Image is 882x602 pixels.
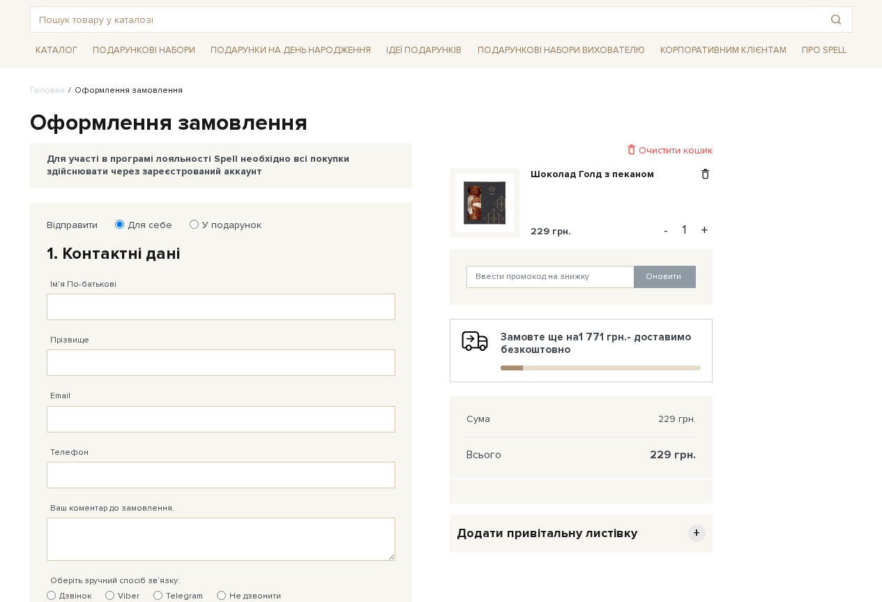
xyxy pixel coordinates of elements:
label: У подарунок [193,219,261,232]
a: Подарункові набори [87,40,201,61]
label: Телефон [50,446,89,459]
h1: Оформлення замовлення [30,109,853,138]
span: Всього [466,449,501,461]
div: Замовте ще на - доставимо безкоштовно [462,331,701,370]
b: 1 771 грн. [579,331,627,343]
span: 229 грн. [531,225,571,237]
span: 229 грн. [658,413,696,426]
a: Корпоративним клієнтам [655,38,792,62]
button: Оновити [634,266,696,288]
input: Viber [105,591,114,600]
div: Для участі в програмі лояльності Spell необхідно всі покупки здійснювати через зареєстрований акк... [47,153,395,178]
h2: 1. Контактні дані [47,243,395,264]
a: Про Spell [796,40,852,61]
label: Прізвище [50,334,89,347]
span: Сума [466,413,490,426]
input: Не дзвонити [217,591,226,600]
label: Відправити [47,219,98,232]
input: Дзвінок [47,591,56,600]
button: + [697,220,713,241]
input: Ввести промокод на знижку [466,266,635,288]
a: Подарункові набори вихователю [472,38,651,62]
span: Додати привітальну листівку [457,525,637,541]
a: Головна [30,85,65,96]
a: Ідеї подарунків [381,40,467,61]
span: 229 грн. [650,449,696,461]
label: Email [50,390,70,402]
button: Пошук товару у каталозі [820,7,852,32]
span: + [688,525,706,542]
img: Шоколад Голд з пеканом [455,174,514,232]
input: Пошук товару у каталозі [31,7,820,32]
label: Для себе [119,219,172,232]
a: Подарунки на День народження [205,40,377,61]
input: Для себе [115,220,124,229]
a: Каталог [30,40,83,61]
input: У подарунок [190,220,199,229]
label: Ваш коментар до замовлення. [50,502,174,515]
a: Шоколад Голд з пеканом [531,168,664,181]
button: - [659,220,673,241]
label: Оберіть зручний спосіб зв`язку: [50,575,180,587]
input: Telegram [153,591,162,600]
li: Оформлення замовлення [65,84,183,97]
div: Очистити кошик [450,144,713,157]
label: Ім'я По-батькові [50,278,116,291]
